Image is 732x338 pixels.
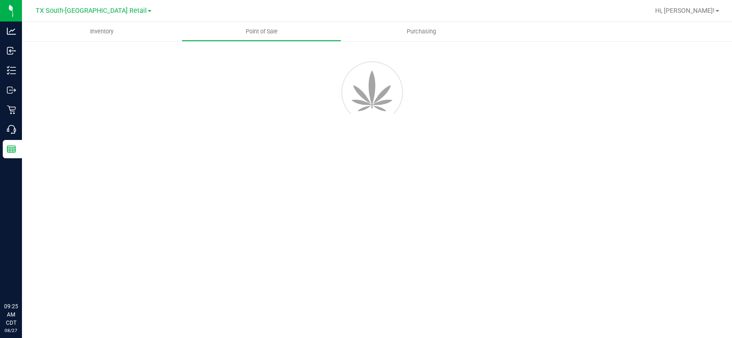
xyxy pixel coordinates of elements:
span: Purchasing [394,27,448,36]
a: Purchasing [341,22,501,41]
a: Point of Sale [182,22,341,41]
inline-svg: Reports [7,145,16,154]
inline-svg: Call Center [7,125,16,134]
inline-svg: Retail [7,105,16,114]
span: TX South-[GEOGRAPHIC_DATA] Retail [36,7,147,15]
inline-svg: Inbound [7,46,16,55]
span: Hi, [PERSON_NAME]! [655,7,715,14]
p: 09:25 AM CDT [4,302,18,327]
inline-svg: Outbound [7,86,16,95]
a: Inventory [22,22,182,41]
inline-svg: Inventory [7,66,16,75]
span: Inventory [78,27,126,36]
inline-svg: Analytics [7,27,16,36]
span: Point of Sale [233,27,290,36]
p: 08/27 [4,327,18,334]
